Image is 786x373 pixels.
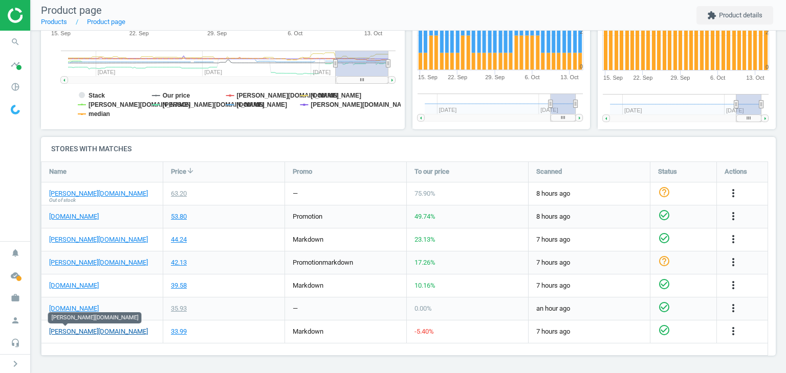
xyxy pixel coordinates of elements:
[163,92,190,99] tspan: Our price
[525,75,540,81] tspan: 6. Oct
[171,212,187,221] div: 53.80
[536,327,642,336] span: 7 hours ago
[293,213,322,220] span: promotion
[293,304,298,313] div: —
[414,259,435,266] span: 17.26 %
[311,92,361,99] tspan: [DOMAIN_NAME]
[766,29,769,35] text: 2
[746,75,764,81] tspan: 13. Oct
[89,101,190,108] tspan: [PERSON_NAME][DOMAIN_NAME]
[725,167,747,176] span: Actions
[634,75,653,81] tspan: 22. Sep
[322,259,353,266] span: markdown
[536,258,642,267] span: 7 hours ago
[49,258,148,267] a: [PERSON_NAME][DOMAIN_NAME]
[727,279,739,292] button: more_vert
[6,333,25,353] i: headset_mic
[49,327,148,336] a: [PERSON_NAME][DOMAIN_NAME]
[485,75,505,81] tspan: 29. Sep
[11,105,20,114] img: wGWNvw8QSZomAAAAABJRU5ErkJggg==
[536,304,642,313] span: an hour ago
[727,325,739,337] i: more_vert
[766,64,769,70] text: 0
[3,357,28,370] button: chevron_right
[129,30,149,36] tspan: 22. Sep
[364,30,382,36] tspan: 13. Oct
[727,233,739,246] button: more_vert
[580,29,583,35] text: 2
[727,302,739,314] i: more_vert
[418,75,438,81] tspan: 15. Sep
[727,302,739,315] button: more_vert
[727,187,739,199] i: more_vert
[710,75,725,81] tspan: 6. Oct
[658,167,677,176] span: Status
[41,4,102,16] span: Product page
[727,210,739,222] i: more_vert
[163,101,265,108] tspan: [PERSON_NAME][DOMAIN_NAME]
[658,209,670,221] i: check_circle_outline
[237,101,288,108] tspan: [DOMAIN_NAME]
[87,18,125,26] a: Product page
[288,30,302,36] tspan: 6. Oct
[171,235,187,244] div: 44.24
[49,235,148,244] a: [PERSON_NAME][DOMAIN_NAME]
[171,189,187,198] div: 63.20
[6,55,25,74] i: timeline
[41,137,776,161] h4: Stores with matches
[8,8,80,23] img: ajHJNr6hYgQAAAAASUVORK5CYII=
[414,190,435,197] span: 75.90 %
[658,186,670,198] i: help_outline
[536,167,562,176] span: Scanned
[536,281,642,290] span: 7 hours ago
[727,256,739,268] i: more_vert
[237,92,339,99] tspan: [PERSON_NAME][DOMAIN_NAME]
[658,278,670,290] i: check_circle_outline
[658,324,670,336] i: check_circle_outline
[580,64,583,70] text: 0
[414,305,432,312] span: 0.00 %
[696,6,773,25] button: extensionProduct details
[41,18,67,26] a: Products
[89,110,110,118] tspan: median
[49,212,99,221] a: [DOMAIN_NAME]
[293,328,323,335] span: markdown
[727,187,739,200] button: more_vert
[6,77,25,97] i: pie_chart_outlined
[49,304,99,313] a: [DOMAIN_NAME]
[658,301,670,313] i: check_circle_outline
[727,210,739,223] button: more_vert
[448,75,467,81] tspan: 22. Sep
[171,327,187,336] div: 33.99
[414,328,434,335] span: -5.40 %
[171,258,187,267] div: 42.13
[293,259,322,266] span: promotion
[49,281,99,290] a: [DOMAIN_NAME]
[727,325,739,338] button: more_vert
[6,311,25,330] i: person
[186,167,194,175] i: arrow_downward
[48,312,142,323] div: [PERSON_NAME][DOMAIN_NAME]
[207,30,227,36] tspan: 29. Sep
[536,212,642,221] span: 8 hours ago
[49,197,76,204] span: Out of stock
[658,232,670,244] i: check_circle_outline
[293,236,323,243] span: markdown
[171,167,186,176] span: Price
[49,189,148,198] a: [PERSON_NAME][DOMAIN_NAME]
[603,75,623,81] tspan: 15. Sep
[414,236,435,243] span: 23.13 %
[671,75,690,81] tspan: 29. Sep
[727,256,739,269] button: more_vert
[414,282,435,289] span: 10.16 %
[6,288,25,308] i: work
[293,167,312,176] span: Promo
[658,255,670,267] i: help_outline
[293,282,323,289] span: markdown
[51,30,71,36] tspan: 15. Sep
[707,11,716,20] i: extension
[727,233,739,245] i: more_vert
[536,189,642,198] span: 8 hours ago
[171,281,187,290] div: 39.58
[9,358,21,370] i: chevron_right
